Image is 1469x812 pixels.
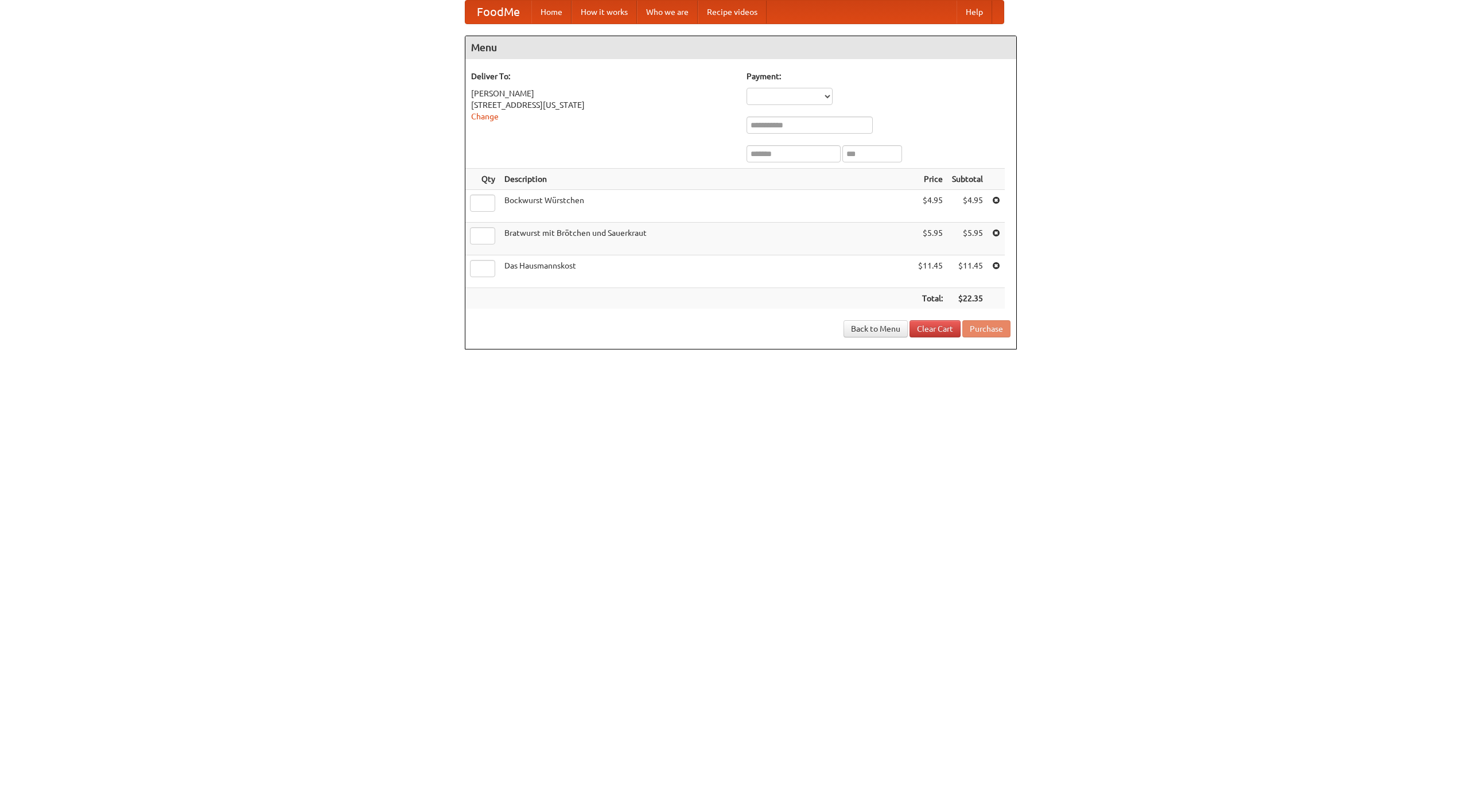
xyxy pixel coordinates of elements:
[500,169,914,190] th: Description
[910,320,961,337] a: Clear Cart
[500,190,914,223] td: Bockwurst Würstchen
[465,36,1016,59] h4: Menu
[471,88,735,99] div: [PERSON_NAME]
[947,255,988,288] td: $11.45
[947,223,988,255] td: $5.95
[500,223,914,255] td: Bratwurst mit Brötchen und Sauerkraut
[747,71,1011,82] h5: Payment:
[914,190,947,223] td: $4.95
[947,190,988,223] td: $4.95
[637,1,698,24] a: Who we are
[844,320,908,337] a: Back to Menu
[471,71,735,82] h5: Deliver To:
[572,1,637,24] a: How it works
[947,169,988,190] th: Subtotal
[471,99,735,111] div: [STREET_ADDRESS][US_STATE]
[914,223,947,255] td: $5.95
[698,1,767,24] a: Recipe videos
[914,255,947,288] td: $11.45
[531,1,572,24] a: Home
[471,112,499,121] a: Change
[962,320,1011,337] button: Purchase
[465,169,500,190] th: Qty
[957,1,992,24] a: Help
[914,169,947,190] th: Price
[914,288,947,309] th: Total:
[465,1,531,24] a: FoodMe
[500,255,914,288] td: Das Hausmannskost
[947,288,988,309] th: $22.35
